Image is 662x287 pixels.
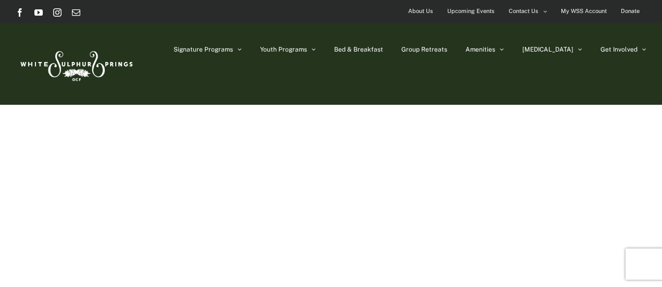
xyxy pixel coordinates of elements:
a: Get Involved [600,23,646,76]
a: Amenities [465,23,504,76]
a: [MEDICAL_DATA] [522,23,582,76]
span: Amenities [465,46,495,53]
nav: Main Menu [174,23,646,76]
span: Bed & Breakfast [334,46,383,53]
span: My WSS Account [561,4,607,19]
a: Signature Programs [174,23,242,76]
span: Signature Programs [174,46,233,53]
span: Contact Us [509,4,538,19]
img: White Sulphur Springs Logo [16,40,136,89]
span: About Us [408,4,433,19]
span: Get Involved [600,46,638,53]
span: Upcoming Events [447,4,495,19]
span: Donate [621,4,640,19]
a: Bed & Breakfast [334,23,383,76]
span: [MEDICAL_DATA] [522,46,573,53]
span: Group Retreats [401,46,447,53]
span: Youth Programs [260,46,307,53]
a: Group Retreats [401,23,447,76]
a: Youth Programs [260,23,316,76]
